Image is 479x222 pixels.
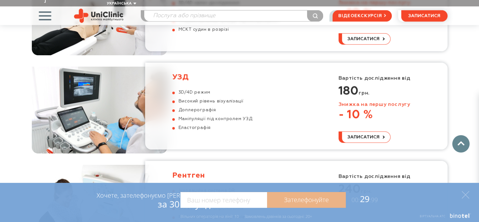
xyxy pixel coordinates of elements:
h3: Рентген [172,171,245,180]
div: Хочете, зателефонуємо [PERSON_NAME] [97,191,214,209]
li: МСКТ судин в розрізі [172,27,281,44]
li: 3D/4D режим [172,89,253,95]
span: записатися [347,135,379,139]
p: Вартість дослідження від [339,74,420,83]
span: за 30 секунд? [158,198,214,210]
span: Віртуальна АТС [420,214,446,218]
img: Uniclinic [74,9,123,23]
button: записатися [339,131,391,143]
button: записатися [339,33,391,45]
strong: 180 [339,86,359,97]
span: відеоекскурсія [338,10,382,21]
button: Українська [105,1,136,6]
input: Послуга або прізвище [144,10,323,21]
span: Українська [107,2,132,5]
a: Віртуальна АТС [413,213,471,222]
span: 29 [346,193,378,205]
strong: - 10 % [339,109,373,121]
li: Еластографія [172,125,253,130]
button: записатися [401,10,448,21]
div: Вільних операторів на лінії: 10 Замовлень дзвінків за сьогодні: 20+ [180,214,312,219]
span: 00: [351,196,360,204]
a: Зателефонуйте [267,192,346,208]
div: грн. [339,171,420,198]
span: :99 [369,196,378,204]
span: записатися [408,14,440,18]
li: Високий рівень візуалізації [172,98,253,104]
font: Знижка на першу послугу [339,102,410,107]
a: відеоекскурсія [333,10,391,21]
li: Маніпуляції під контролем УЗД [172,116,253,122]
p: Вартість дослідження від [339,172,420,181]
h3: УЗД [172,72,253,82]
span: записатися [347,37,379,41]
a: УЗД 3D/4D режим Високий рівень візуалізації Доплерографія Маніпуляції під контролем УЗД Еластографія [172,72,321,130]
div: грн. [339,72,420,123]
input: Ваш номер телефону [180,192,267,208]
li: Доплерографія [172,107,253,113]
